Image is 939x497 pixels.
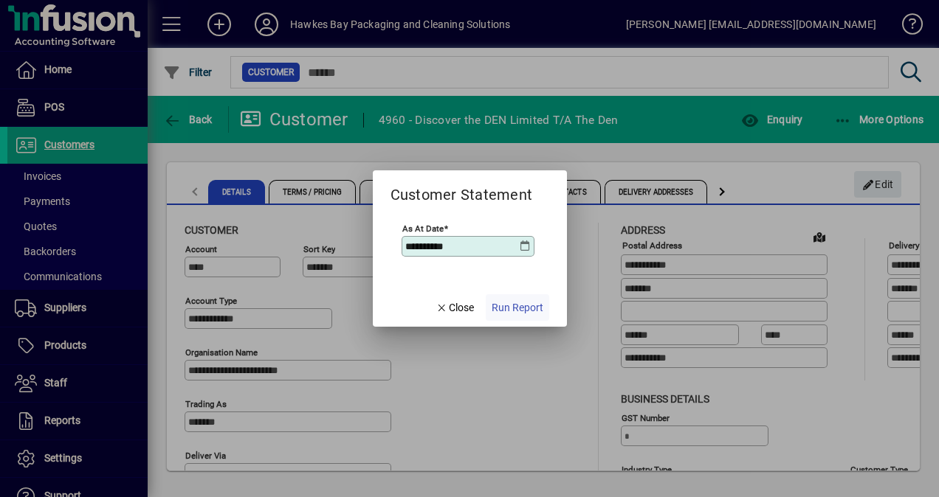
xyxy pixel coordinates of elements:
h2: Customer Statement [373,170,551,206]
span: Close [436,300,474,316]
mat-label: As at Date [402,223,444,234]
span: Run Report [492,300,543,316]
button: Run Report [486,294,549,321]
button: Close [430,294,480,321]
